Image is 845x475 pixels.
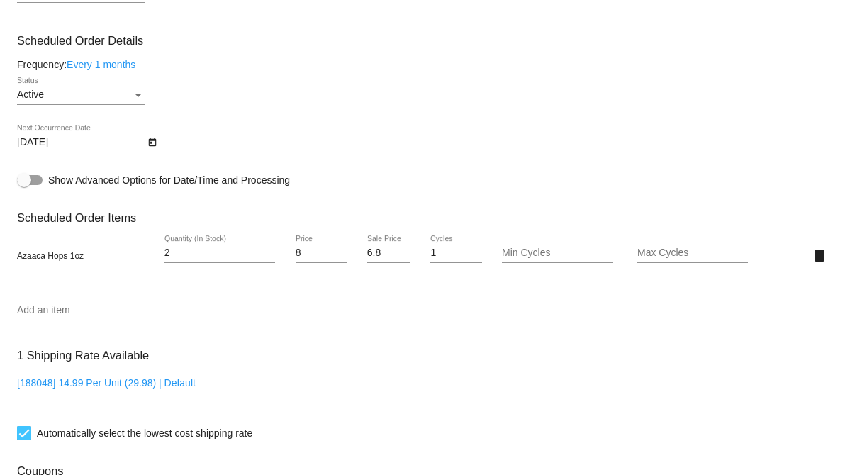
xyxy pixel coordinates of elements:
[367,247,410,259] input: Sale Price
[17,377,196,389] a: [188048] 14.99 Per Unit (29.98) | Default
[17,340,149,371] h3: 1 Shipping Rate Available
[17,137,145,148] input: Next Occurrence Date
[145,134,160,149] button: Open calendar
[637,247,748,259] input: Max Cycles
[164,247,275,259] input: Quantity (In Stock)
[17,59,828,70] div: Frequency:
[502,247,612,259] input: Min Cycles
[17,251,84,261] span: Azaaca Hops 1oz
[430,247,481,259] input: Cycles
[17,201,828,225] h3: Scheduled Order Items
[67,59,135,70] a: Every 1 months
[48,173,290,187] span: Show Advanced Options for Date/Time and Processing
[296,247,347,259] input: Price
[17,34,828,47] h3: Scheduled Order Details
[17,305,828,316] input: Add an item
[37,425,252,442] span: Automatically select the lowest cost shipping rate
[17,89,145,101] mat-select: Status
[17,89,44,100] span: Active
[811,247,828,264] mat-icon: delete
